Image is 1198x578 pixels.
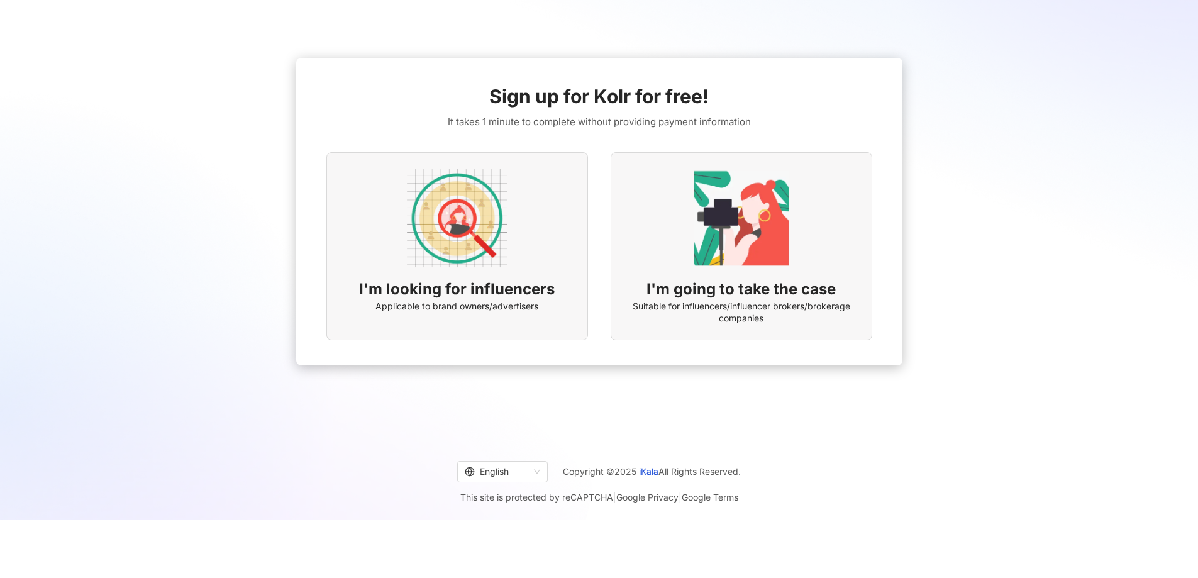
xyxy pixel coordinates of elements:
[375,300,538,313] span: Applicable to brand owners/advertisers
[626,300,857,325] span: Suitable for influencers/influencer brokers/brokerage companies
[691,168,792,269] img: KOL identity option
[460,490,738,505] span: This site is protected by reCAPTCHA
[563,464,741,479] span: Copyright © 2025 All Rights Reserved.
[489,83,709,109] span: Sign up for Kolr for free!
[682,492,738,503] a: Google Terms
[646,279,836,300] span: I'm going to take the case
[616,492,679,503] a: Google Privacy
[639,466,658,477] a: iKala
[448,114,751,130] span: It takes 1 minute to complete without providing payment information
[359,279,555,300] span: I'm looking for influencers
[465,462,529,482] div: English
[407,168,507,269] img: AD identity option
[613,492,616,503] span: |
[679,492,682,503] span: |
